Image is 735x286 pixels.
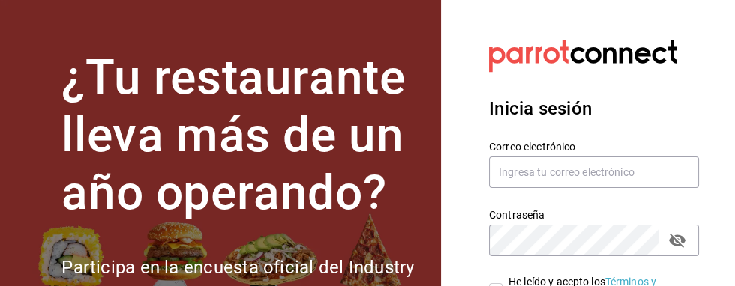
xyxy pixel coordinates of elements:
[489,142,699,152] label: Correo electrónico
[664,228,690,253] button: passwordField
[489,156,699,188] input: Ingresa tu correo electrónico
[489,95,699,122] h3: Inicia sesión
[61,49,423,222] h1: ¿Tu restaurante lleva más de un año operando?
[489,210,699,220] label: Contraseña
